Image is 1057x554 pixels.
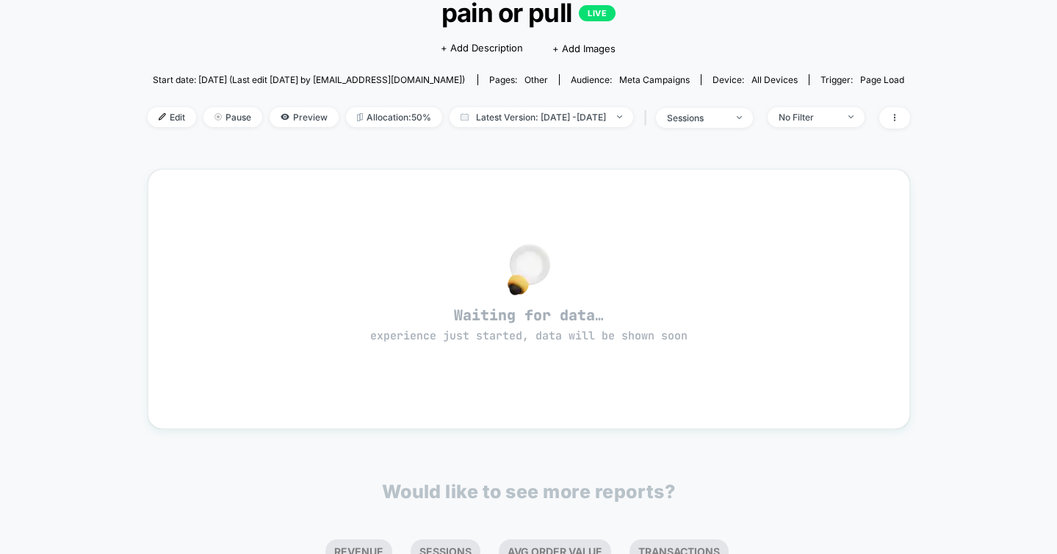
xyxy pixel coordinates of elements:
img: end [737,116,742,119]
span: Waiting for data… [174,306,884,344]
span: + Add Images [552,43,616,54]
span: Meta campaigns [619,74,690,85]
div: No Filter [779,112,837,123]
p: Would like to see more reports? [382,481,676,503]
img: end [617,115,622,118]
p: LIVE [579,5,616,21]
span: Latest Version: [DATE] - [DATE] [450,107,633,127]
span: Device: [701,74,809,85]
div: Audience: [571,74,690,85]
span: | [641,107,656,129]
img: calendar [461,113,469,120]
img: end [848,115,854,118]
span: Pause [203,107,262,127]
span: + Add Description [441,41,523,56]
span: other [524,74,548,85]
div: Pages: [489,74,548,85]
span: Allocation: 50% [346,107,442,127]
img: end [214,113,222,120]
span: Preview [270,107,339,127]
span: Page Load [860,74,904,85]
span: Start date: [DATE] (Last edit [DATE] by [EMAIL_ADDRESS][DOMAIN_NAME]) [153,74,465,85]
div: Trigger: [820,74,904,85]
img: edit [159,113,166,120]
div: sessions [667,112,726,123]
span: Edit [148,107,196,127]
span: experience just started, data will be shown soon [370,328,688,343]
img: no_data [508,244,550,295]
span: all devices [751,74,798,85]
img: rebalance [357,113,363,121]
